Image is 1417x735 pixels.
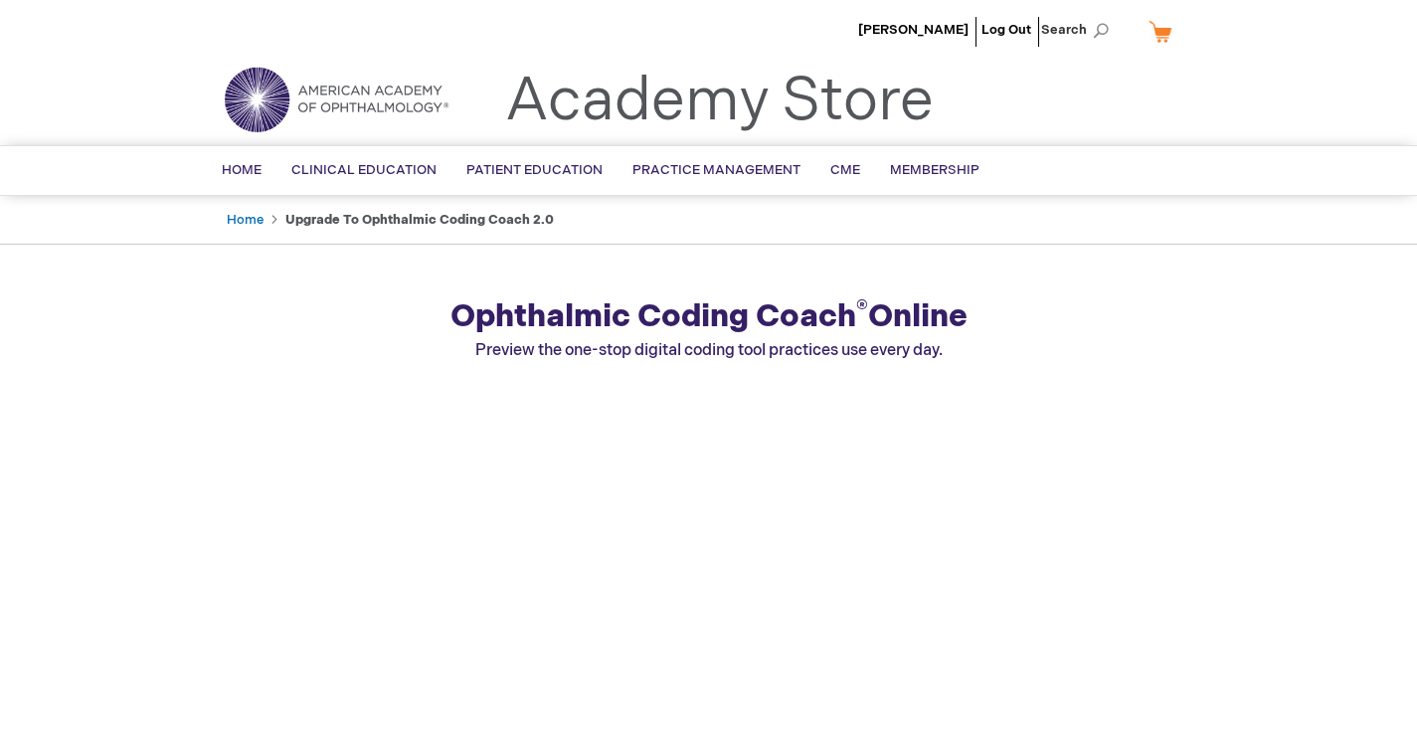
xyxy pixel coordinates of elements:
span: Practice Management [632,162,800,178]
a: Academy Store [505,66,934,137]
strong: Upgrade to Ophthalmic Coding Coach 2.0 [285,212,554,228]
span: Preview the one-stop digital coding tool practices use every day. [475,341,943,360]
span: CME [830,162,860,178]
a: Home [227,212,264,228]
span: Patient Education [466,162,603,178]
span: Home [222,162,262,178]
iframe: YouTube video player [431,407,987,720]
a: Log Out [981,22,1031,38]
strong: Ophthalmic Coding Coach Online [450,297,968,336]
span: Search [1041,10,1117,50]
span: Clinical Education [291,162,437,178]
span: Membership [890,162,979,178]
a: [PERSON_NAME] [858,22,969,38]
sup: ® [856,294,868,322]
